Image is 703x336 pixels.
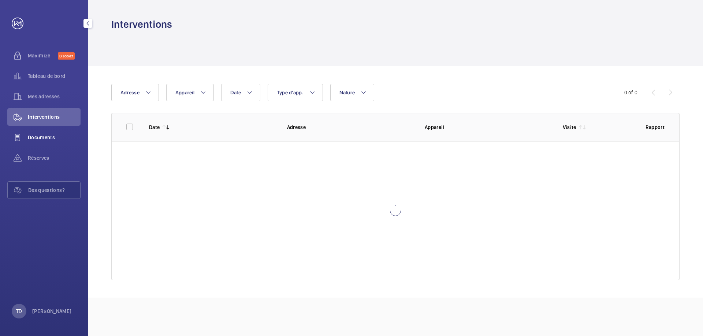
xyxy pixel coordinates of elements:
span: Des questions? [28,186,80,194]
p: [PERSON_NAME] [32,307,72,315]
span: Discover [58,52,75,60]
span: Tableau de bord [28,72,81,80]
button: Nature [330,84,375,101]
p: Adresse [287,124,413,131]
p: Appareil [425,124,551,131]
p: Visite [563,124,576,131]
span: Appareil [175,90,194,95]
button: Appareil [166,84,214,101]
span: Mes adresses [28,93,81,100]
button: Date [221,84,260,101]
span: Documents [28,134,81,141]
span: Maximize [28,52,58,59]
span: Réserves [28,154,81,162]
span: Adresse [120,90,140,95]
p: Date [149,124,160,131]
button: Type d'app. [268,84,323,101]
h1: Interventions [111,18,172,31]
span: Date [230,90,241,95]
div: 0 of 0 [624,89,637,96]
p: Rapport [646,124,665,131]
span: Type d'app. [277,90,304,95]
p: TD [16,307,22,315]
span: Nature [339,90,355,95]
button: Adresse [111,84,159,101]
span: Interventions [28,113,81,121]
